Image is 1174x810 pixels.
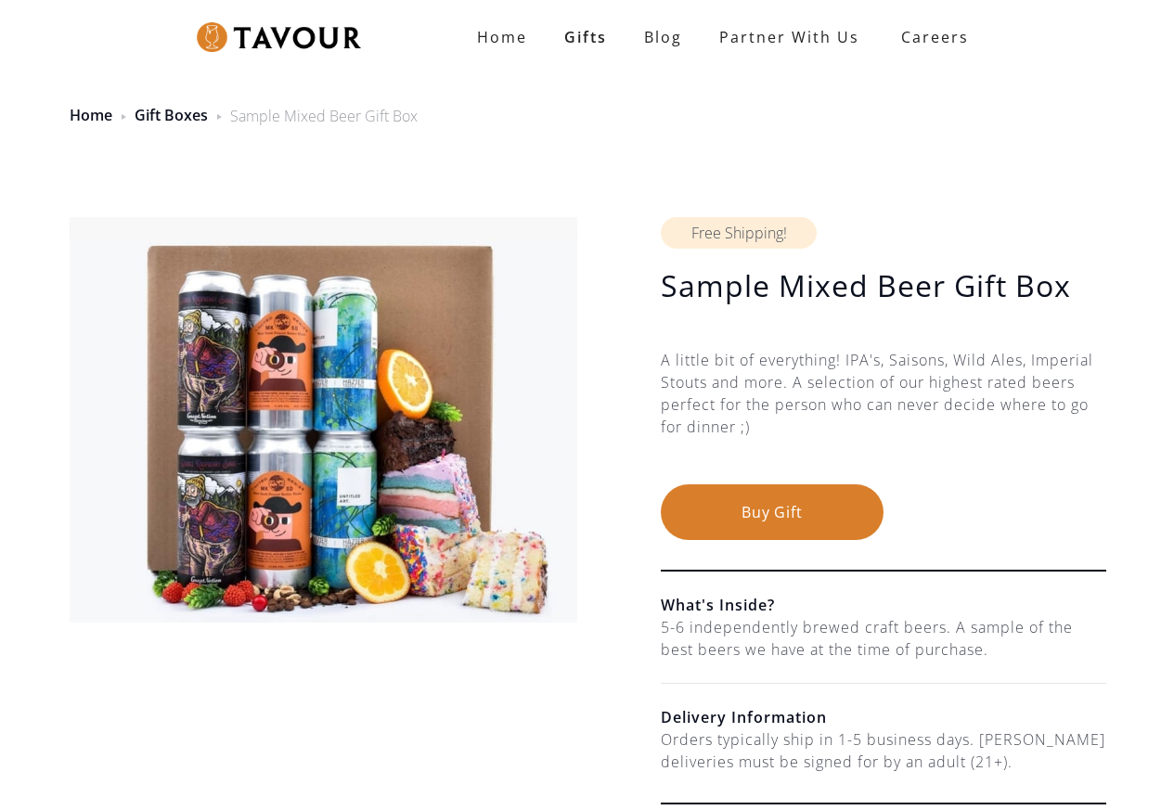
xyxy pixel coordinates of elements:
div: A little bit of everything! IPA's, Saisons, Wild Ales, Imperial Stouts and more. A selection of o... [661,349,1106,484]
a: Gifts [546,19,626,56]
div: 5-6 independently brewed craft beers. A sample of the best beers we have at the time of purchase. [661,616,1106,661]
strong: Careers [901,19,969,56]
strong: Home [477,27,527,47]
button: Buy Gift [661,484,884,540]
div: Free Shipping! [661,217,817,249]
h6: Delivery Information [661,706,1106,728]
a: Careers [878,11,983,63]
a: partner with us [701,19,878,56]
div: Sample Mixed Beer Gift Box [230,105,418,127]
h6: What's Inside? [661,594,1106,616]
a: Home [458,19,546,56]
div: Orders typically ship in 1-5 business days. [PERSON_NAME] deliveries must be signed for by an adu... [661,728,1106,773]
a: Gift Boxes [135,105,208,125]
a: Home [70,105,112,125]
h1: Sample Mixed Beer Gift Box [661,267,1106,304]
a: Blog [626,19,701,56]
